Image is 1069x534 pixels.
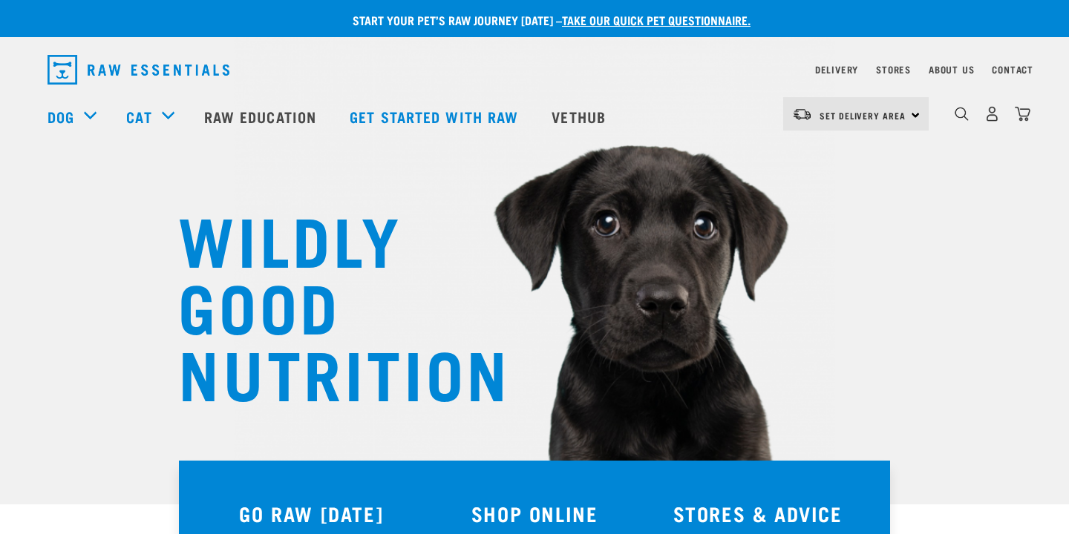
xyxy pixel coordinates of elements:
[992,67,1033,72] a: Contact
[335,87,537,146] a: Get started with Raw
[655,502,860,525] h3: STORES & ADVICE
[126,105,151,128] a: Cat
[189,87,335,146] a: Raw Education
[815,67,858,72] a: Delivery
[537,87,624,146] a: Vethub
[876,67,911,72] a: Stores
[178,204,475,404] h1: WILDLY GOOD NUTRITION
[36,49,1033,90] nav: dropdown navigation
[562,16,751,23] a: take our quick pet questionnaire.
[820,113,906,118] span: Set Delivery Area
[48,105,74,128] a: Dog
[432,502,638,525] h3: SHOP ONLINE
[984,106,1000,122] img: user.png
[1015,106,1030,122] img: home-icon@2x.png
[955,107,969,121] img: home-icon-1@2x.png
[792,108,812,121] img: van-moving.png
[929,67,974,72] a: About Us
[48,55,229,85] img: Raw Essentials Logo
[209,502,414,525] h3: GO RAW [DATE]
